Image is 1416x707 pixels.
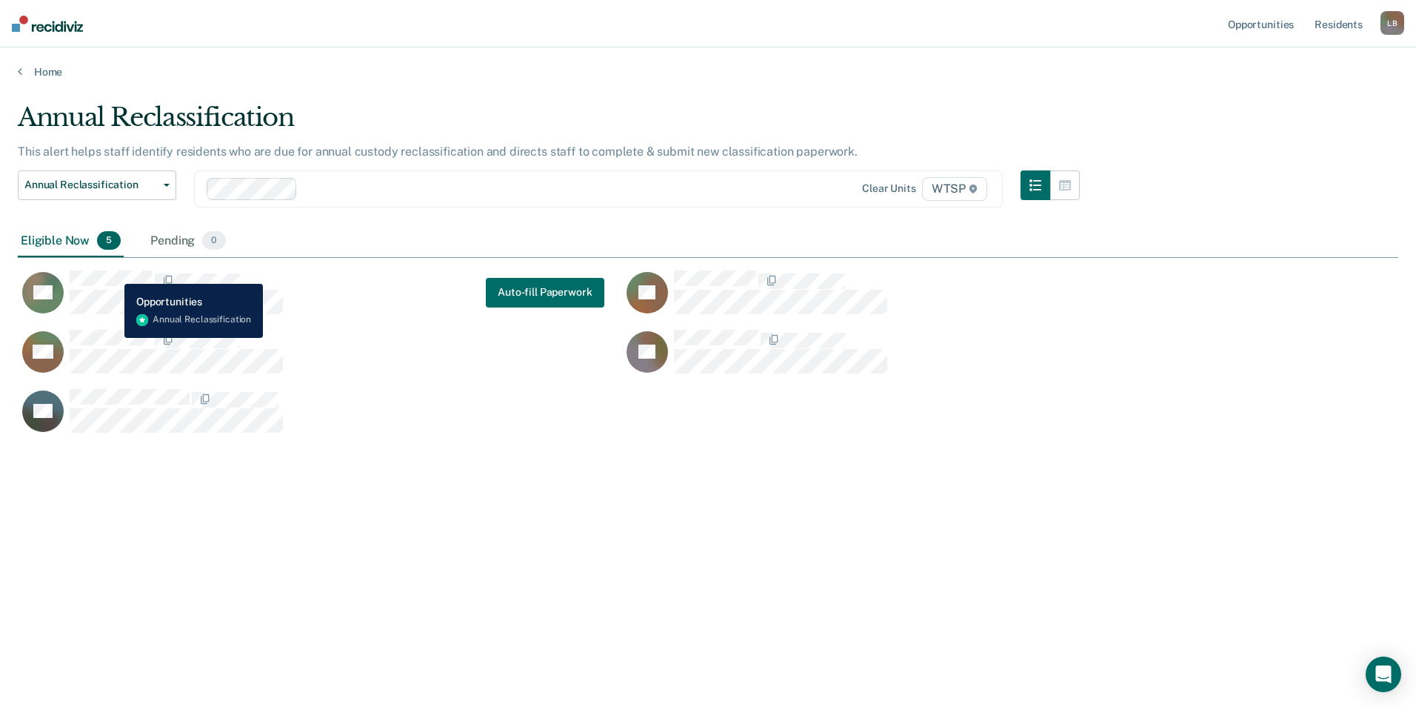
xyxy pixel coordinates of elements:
img: Recidiviz [12,16,83,32]
div: CaseloadOpportunityCell-00650565 [622,270,1226,329]
a: Home [18,65,1398,79]
div: CaseloadOpportunityCell-00652025 [622,329,1226,388]
p: This alert helps staff identify residents who are due for annual custody reclassification and dir... [18,145,858,159]
span: 5 [97,231,121,250]
div: Pending0 [147,225,228,258]
button: LB [1380,11,1404,35]
div: CaseloadOpportunityCell-00663909 [18,270,622,329]
div: CaseloadOpportunityCell-00643898 [18,388,622,448]
div: L B [1380,11,1404,35]
span: Annual Reclassification [24,179,158,191]
a: Navigate to form link [486,278,604,308]
div: Clear units [862,182,916,195]
div: Open Intercom Messenger [1366,657,1401,692]
div: Eligible Now5 [18,225,124,258]
span: 0 [202,231,225,250]
div: CaseloadOpportunityCell-00522635 [18,329,622,388]
button: Auto-fill Paperwork [486,278,604,308]
span: WTSP [922,177,987,201]
button: Annual Reclassification [18,170,176,200]
div: Annual Reclassification [18,102,1080,145]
